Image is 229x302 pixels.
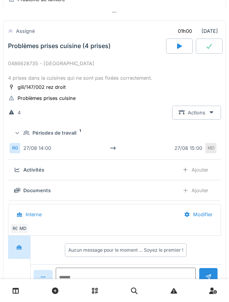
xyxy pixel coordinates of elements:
div: Problèmes prises cuisine [18,95,76,102]
div: 4 [18,109,21,116]
div: Assigné [16,27,35,35]
div: Documents [23,187,51,194]
div: [DATE] [171,24,221,38]
div: gili/147/002 rez droit [18,84,66,91]
div: Périodes de travail [32,129,76,137]
div: Aucun message pour le moment … Soyez le premier ! [68,247,183,254]
div: RG [10,223,21,234]
div: Interne [26,211,42,218]
div: Problèmes prises cuisine (4 prises) [8,42,111,50]
div: MD [206,143,216,153]
div: 01h00 [178,27,192,35]
div: Ajouter [176,183,215,198]
div: MD [18,223,28,234]
div: Actions [172,106,221,120]
div: Modifier [177,207,219,222]
summary: ActivitésAjouter [11,163,218,177]
div: RG [10,143,20,153]
div: Ajouter [176,163,215,177]
summary: DocumentsAjouter [11,183,218,198]
summary: Périodes de travail1 [11,126,218,140]
div: 27/08 14:00 27/08 15:00 [20,143,206,153]
div: Activités [23,166,44,173]
div: 0486628735 - [GEOGRAPHIC_DATA] 4 prises dans la cuisines qui ne sont pas fixées correctement. [8,60,221,82]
